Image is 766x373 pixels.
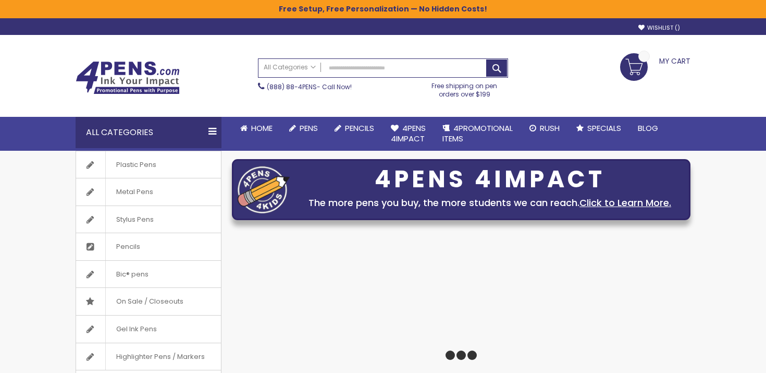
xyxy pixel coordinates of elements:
[568,117,629,140] a: Specials
[251,123,273,134] span: Home
[521,117,568,140] a: Rush
[267,82,317,91] a: (888) 88-4PENS
[267,82,352,91] span: - Call Now!
[258,59,321,76] a: All Categories
[295,169,685,190] div: 4PENS 4IMPACT
[638,24,680,32] a: Wishlist
[76,206,221,233] a: Stylus Pens
[76,233,221,260] a: Pencils
[300,123,318,134] span: Pens
[238,166,290,213] img: four_pen_logo.png
[105,233,151,260] span: Pencils
[105,151,167,178] span: Plastic Pens
[629,117,666,140] a: Blog
[382,117,434,151] a: 4Pens4impact
[76,151,221,178] a: Plastic Pens
[442,123,513,144] span: 4PROMOTIONAL ITEMS
[540,123,560,134] span: Rush
[345,123,374,134] span: Pencils
[76,117,221,148] div: All Categories
[638,123,658,134] span: Blog
[105,206,164,233] span: Stylus Pens
[76,61,180,94] img: 4Pens Custom Pens and Promotional Products
[105,261,159,288] span: Bic® pens
[232,117,281,140] a: Home
[264,63,316,71] span: All Categories
[76,343,221,370] a: Highlighter Pens / Markers
[295,196,685,210] div: The more pens you buy, the more students we can reach.
[421,78,509,99] div: Free shipping on pen orders over $199
[105,288,194,315] span: On Sale / Closeouts
[105,343,215,370] span: Highlighter Pens / Markers
[326,117,382,140] a: Pencils
[105,316,167,343] span: Gel Ink Pens
[76,316,221,343] a: Gel Ink Pens
[76,288,221,315] a: On Sale / Closeouts
[76,261,221,288] a: Bic® pens
[587,123,621,134] span: Specials
[391,123,426,144] span: 4Pens 4impact
[434,117,521,151] a: 4PROMOTIONALITEMS
[105,178,164,206] span: Metal Pens
[579,196,671,209] a: Click to Learn More.
[76,178,221,206] a: Metal Pens
[281,117,326,140] a: Pens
